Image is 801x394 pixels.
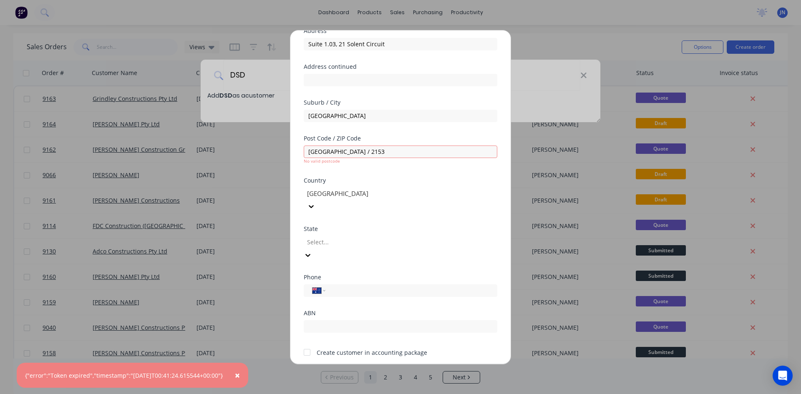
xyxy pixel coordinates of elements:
[227,365,248,385] button: Close
[304,178,497,183] div: Country
[25,371,223,380] div: {"error":"Token expired","timestamp":"[DATE]T00:41:24.615544+00:00"}
[304,158,497,164] div: No valid postcode
[304,310,497,316] div: ABN
[235,369,240,381] span: ×
[304,64,497,70] div: Address continued
[304,28,497,34] div: Address
[304,100,497,105] div: Suburb / City
[304,136,497,141] div: Post Code / ZIP Code
[304,226,497,232] div: State
[317,348,427,357] div: Create customer in accounting package
[304,274,497,280] div: Phone
[773,366,793,386] div: Open Intercom Messenger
